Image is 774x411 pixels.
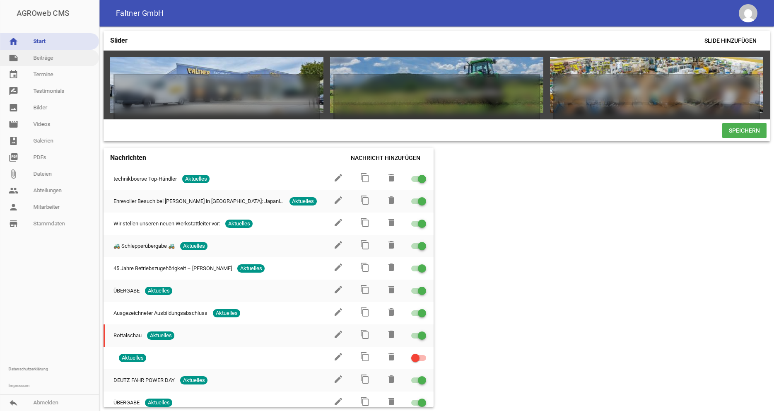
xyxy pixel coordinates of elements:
i: content_copy [360,195,370,205]
i: content_copy [360,307,370,317]
i: edit [333,374,343,384]
a: edit [333,401,343,408]
i: picture_as_pdf [8,152,18,162]
i: home [8,36,18,46]
i: attach_file [8,169,18,179]
i: edit [333,262,343,272]
span: Aktuelles [180,242,207,250]
a: edit [333,290,343,296]
h4: Nachrichten [110,151,146,164]
i: delete [386,329,396,339]
i: edit [333,396,343,406]
span: Aktuelles [289,197,317,205]
i: content_copy [360,329,370,339]
span: Aktuelles [182,175,210,183]
i: delete [386,352,396,362]
i: content_copy [360,285,370,295]
a: edit [333,379,343,385]
a: edit [333,334,343,341]
i: movie [8,119,18,129]
span: Aktuelles [147,331,174,340]
span: DEUTZ FAHR POWER DAY [113,376,175,384]
i: content_copy [360,262,370,272]
span: Faltner GmbH [116,10,164,17]
span: 🚜 Schlepperübergabe 🚜 [113,242,175,250]
span: Aktuelles [180,376,207,384]
span: Aktuelles [225,220,253,228]
a: edit [333,357,343,363]
i: edit [333,173,343,183]
span: Slide hinzufügen [698,33,763,48]
i: reply [8,398,18,408]
span: Wir stellen unseren neuen Werkstattleiter vor: [113,220,220,228]
h4: Slider [110,34,128,47]
i: store_mall_directory [8,219,18,229]
i: person [8,202,18,212]
span: Aktuelles [145,399,172,407]
span: Aktuelles [119,354,146,362]
i: delete [386,218,396,227]
span: Aktuelles [145,287,172,295]
i: content_copy [360,352,370,362]
a: edit [333,200,343,206]
span: Ehrevoller Besuch bei [PERSON_NAME] in [GEOGRAPHIC_DATA]: Japanische Delegation von Makita zu [113,197,284,205]
span: ÜBERGABE [113,399,140,407]
i: delete [386,240,396,250]
i: edit [333,218,343,227]
span: Nachricht hinzufügen [344,150,427,165]
i: edit [333,195,343,205]
i: content_copy [360,374,370,384]
i: delete [386,396,396,406]
i: content_copy [360,396,370,406]
i: rate_review [8,86,18,96]
i: image [8,103,18,113]
a: edit [333,312,343,318]
span: Aktuelles [237,264,265,273]
span: Rottalschau [113,331,142,340]
i: people [8,186,18,196]
a: edit [333,267,343,273]
i: edit [333,352,343,362]
span: 45 Jahre Betriebszugehörigkeit – [PERSON_NAME] [113,264,232,273]
span: Ausgezeichneter Ausbildungsabschluss [113,309,207,317]
i: delete [386,307,396,317]
i: edit [333,285,343,295]
i: content_copy [360,240,370,250]
span: Aktuelles [213,309,240,317]
i: content_copy [360,218,370,227]
span: ÜBERGABE [113,287,140,295]
i: photo_album [8,136,18,146]
i: event [8,70,18,80]
i: edit [333,240,343,250]
i: edit [333,307,343,317]
i: note [8,53,18,63]
i: edit [333,329,343,339]
i: content_copy [360,173,370,183]
i: delete [386,262,396,272]
span: Speichern [722,123,767,138]
a: edit [333,245,343,251]
i: delete [386,285,396,295]
i: delete [386,173,396,183]
i: delete [386,374,396,384]
i: delete [386,195,396,205]
a: edit [333,222,343,229]
span: technikboerse Top-Händler [113,175,177,183]
a: edit [333,178,343,184]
